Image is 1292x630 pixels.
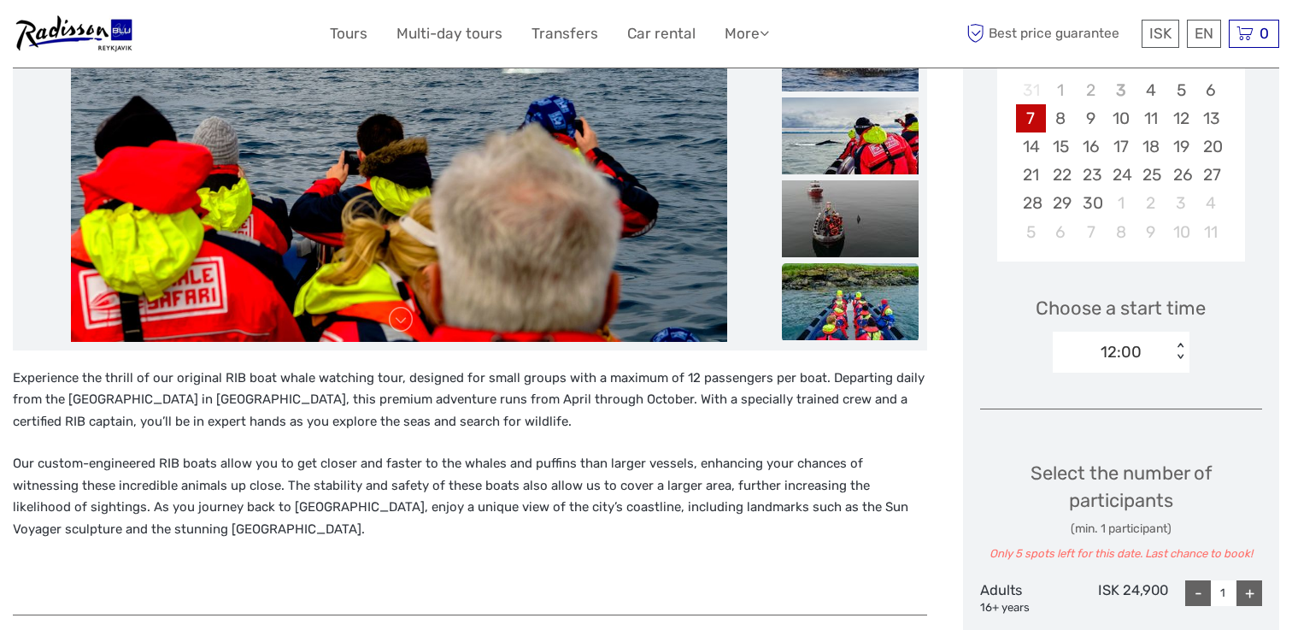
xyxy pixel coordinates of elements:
[980,460,1263,562] div: Select the number of participants
[330,21,367,46] a: Tours
[13,453,927,540] p: Our custom-engineered RIB boats allow you to get closer and faster to the whales and puffins than...
[1136,218,1166,246] div: Choose Thursday, October 9th, 2025
[1257,25,1271,42] span: 0
[13,13,134,55] img: 344-13b1ddd5-6d03-4bc9-8ab7-46461a61a986_logo_small.jpg
[1106,76,1136,104] div: Not available Wednesday, September 3rd, 2025
[1187,20,1221,48] div: EN
[1016,132,1046,161] div: Choose Sunday, September 14th, 2025
[1076,76,1106,104] div: Not available Tuesday, September 2nd, 2025
[1149,25,1172,42] span: ISK
[1196,104,1226,132] div: Choose Saturday, September 13th, 2025
[1106,161,1136,189] div: Choose Wednesday, September 24th, 2025
[782,97,919,174] img: 42f0110380074dad8953fc61abd475c6_slider_thumbnail.jpg
[1166,161,1196,189] div: Choose Friday, September 26th, 2025
[1046,161,1076,189] div: Choose Monday, September 22nd, 2025
[963,20,1138,48] span: Best price guarantee
[1106,189,1136,217] div: Choose Wednesday, October 1st, 2025
[1166,218,1196,246] div: Choose Friday, October 10th, 2025
[1016,218,1046,246] div: Choose Sunday, October 5th, 2025
[1173,343,1188,361] div: < >
[980,580,1074,616] div: Adults
[1136,132,1166,161] div: Choose Thursday, September 18th, 2025
[1196,161,1226,189] div: Choose Saturday, September 27th, 2025
[980,600,1074,616] div: 16+ years
[1106,218,1136,246] div: Choose Wednesday, October 8th, 2025
[396,21,502,46] a: Multi-day tours
[1076,132,1106,161] div: Choose Tuesday, September 16th, 2025
[1136,189,1166,217] div: Choose Thursday, October 2nd, 2025
[1076,104,1106,132] div: Choose Tuesday, September 9th, 2025
[1196,76,1226,104] div: Choose Saturday, September 6th, 2025
[1106,132,1136,161] div: Choose Wednesday, September 17th, 2025
[531,21,598,46] a: Transfers
[725,21,769,46] a: More
[1046,189,1076,217] div: Choose Monday, September 29th, 2025
[1196,218,1226,246] div: Choose Saturday, October 11th, 2025
[1166,132,1196,161] div: Choose Friday, September 19th, 2025
[980,521,1263,538] div: (min. 1 participant)
[1046,104,1076,132] div: Choose Monday, September 8th, 2025
[1074,580,1168,616] div: ISK 24,900
[1196,132,1226,161] div: Choose Saturday, September 20th, 2025
[1166,189,1196,217] div: Choose Friday, October 3rd, 2025
[782,263,919,340] img: a3d17cb9a60e430ba7e0fc43cbe11561_slider_thumbnail.jpg
[1101,341,1142,363] div: 12:00
[1016,76,1046,104] div: Not available Sunday, August 31st, 2025
[1016,161,1046,189] div: Choose Sunday, September 21st, 2025
[1136,76,1166,104] div: Choose Thursday, September 4th, 2025
[627,21,696,46] a: Car rental
[197,26,217,47] button: Open LiveChat chat widget
[1046,132,1076,161] div: Choose Monday, September 15th, 2025
[13,368,927,433] p: Experience the thrill of our original RIB boat whale watching tour, designed for small groups wit...
[1002,76,1240,246] div: month 2025-09
[782,180,919,257] img: bf1dd3269cd44f108835f1c60e16f48b_slider_thumbnail.jpg
[1076,218,1106,246] div: Choose Tuesday, October 7th, 2025
[1016,189,1046,217] div: Choose Sunday, September 28th, 2025
[1136,161,1166,189] div: Choose Thursday, September 25th, 2025
[1036,295,1206,321] span: Choose a start time
[1046,218,1076,246] div: Choose Monday, October 6th, 2025
[24,30,193,44] p: We're away right now. Please check back later!
[1076,161,1106,189] div: Choose Tuesday, September 23rd, 2025
[1166,76,1196,104] div: Choose Friday, September 5th, 2025
[1185,580,1211,606] div: -
[1166,104,1196,132] div: Choose Friday, September 12th, 2025
[980,546,1263,562] div: Only 5 spots left for this date. Last chance to book!
[1076,189,1106,217] div: Choose Tuesday, September 30th, 2025
[1016,104,1046,132] div: Choose Sunday, September 7th, 2025
[1046,76,1076,104] div: Not available Monday, September 1st, 2025
[1136,104,1166,132] div: Choose Thursday, September 11th, 2025
[1196,189,1226,217] div: Choose Saturday, October 4th, 2025
[1236,580,1262,606] div: +
[1106,104,1136,132] div: Choose Wednesday, September 10th, 2025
